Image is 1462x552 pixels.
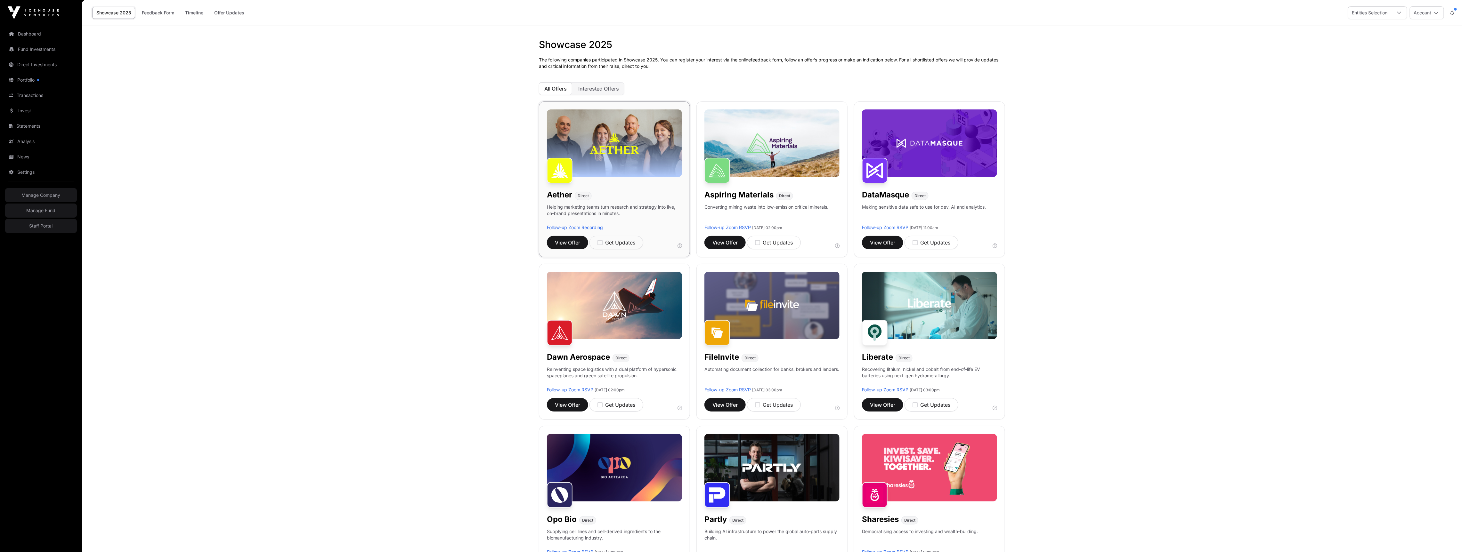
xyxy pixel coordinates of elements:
img: Aether-Banner.jpg [547,109,682,177]
img: Aether [547,158,573,183]
p: Making sensitive data safe to use for dev, AI and analytics. [862,204,986,224]
img: Opo Bio [547,482,573,508]
h1: Liberate [862,352,893,362]
span: Direct [904,518,915,523]
img: Sharesies-Banner.jpg [862,434,997,501]
a: Follow-up Zoom RSVP [547,387,593,392]
button: Get Updates [905,398,958,412]
button: View Offer [862,236,903,249]
a: Invest [5,104,77,118]
div: Entities Selection [1348,7,1392,19]
p: Automating document collection for banks, brokers and lenders. [704,366,839,387]
a: Follow-up Zoom RSVP [862,225,908,230]
p: Democratising access to investing and wealth-building. [862,528,978,549]
a: Follow-up Zoom RSVP [704,387,751,392]
p: Helping marketing teams turn research and strategy into live, on-brand presentations in minutes. [547,204,682,224]
div: Get Updates [755,401,793,409]
a: Follow-up Zoom RSVP [862,387,908,392]
a: Timeline [181,7,207,19]
img: DataMasque [862,158,888,183]
button: Interested Offers [573,82,624,95]
button: View Offer [704,398,746,412]
a: Fund Investments [5,42,77,56]
span: Direct [914,193,926,198]
img: FileInvite [704,320,730,346]
a: Analysis [5,134,77,148]
span: Direct [898,356,910,361]
div: Get Updates [913,401,950,409]
a: Feedback Form [138,7,178,19]
img: Liberate-Banner.jpg [862,272,997,339]
a: View Offer [547,398,588,412]
h1: Aether [547,190,572,200]
a: Transactions [5,88,77,102]
p: Converting mining waste into low-emission critical minerals. [704,204,828,224]
div: Get Updates [597,401,635,409]
a: Statements [5,119,77,133]
button: Get Updates [747,398,801,412]
iframe: Chat Widget [1430,521,1462,552]
h1: DataMasque [862,190,909,200]
span: Direct [578,193,589,198]
a: Settings [5,165,77,179]
h1: Sharesies [862,514,899,524]
span: [DATE] 11:00am [910,225,938,230]
img: Dawn Aerospace [547,320,573,346]
span: Direct [744,356,756,361]
a: Follow-up Zoom Recording [547,225,603,230]
h1: Dawn Aerospace [547,352,610,362]
span: View Offer [712,239,738,246]
p: Supplying cell lines and cell-derived ingredients to the biomanufacturing industry. [547,528,682,541]
a: View Offer [862,398,903,412]
a: Staff Portal [5,219,77,233]
img: Aspiring Materials [704,158,730,183]
a: Manage Fund [5,204,77,218]
p: Recovering lithium, nickel and cobalt from end-of-life EV batteries using next-gen hydrometallurgy. [862,366,997,387]
img: Partly-Banner.jpg [704,434,840,501]
h1: Aspiring Materials [704,190,774,200]
button: Get Updates [589,398,643,412]
span: View Offer [555,239,580,246]
span: [DATE] 02:00pm [595,388,625,392]
span: View Offer [555,401,580,409]
a: Manage Company [5,188,77,202]
button: Account [1410,6,1444,19]
a: Dashboard [5,27,77,41]
p: The following companies participated in Showcase 2025. You can register your interest via the onl... [539,57,1005,69]
div: Get Updates [755,239,793,246]
img: DataMasque-Banner.jpg [862,109,997,177]
a: News [5,150,77,164]
h1: Partly [704,514,727,524]
a: Portfolio [5,73,77,87]
h1: Showcase 2025 [539,39,1005,50]
span: Direct [732,518,743,523]
img: Opo-Bio-Banner.jpg [547,434,682,501]
h1: Opo Bio [547,514,577,524]
img: Partly [704,482,730,508]
p: Building AI infrastructure to power the global auto-parts supply chain. [704,528,840,549]
span: View Offer [870,401,895,409]
a: Follow-up Zoom RSVP [704,225,751,230]
h1: FileInvite [704,352,739,362]
button: All Offers [539,82,572,95]
span: Direct [582,518,593,523]
span: [DATE] 02:00pm [752,225,782,230]
a: feedback form [751,57,782,62]
span: View Offer [712,401,738,409]
span: All Offers [544,85,567,92]
button: Get Updates [589,236,643,249]
button: View Offer [547,236,588,249]
button: Get Updates [747,236,801,249]
button: View Offer [704,236,746,249]
div: Get Updates [597,239,635,246]
a: Showcase 2025 [92,7,135,19]
img: Liberate [862,320,888,346]
span: Direct [615,356,627,361]
span: Interested Offers [578,85,619,92]
img: Dawn-Banner.jpg [547,272,682,339]
a: Direct Investments [5,58,77,72]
